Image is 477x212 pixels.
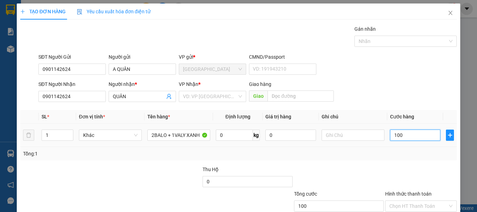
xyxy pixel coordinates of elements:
[319,110,387,124] th: Ghi chú
[109,53,176,61] div: Người gửi
[446,132,454,138] span: plus
[225,114,250,119] span: Định lượng
[42,114,47,119] span: SL
[83,130,138,140] span: Khác
[79,114,105,119] span: Đơn vị tính
[38,53,106,61] div: SĐT Người Gửi
[147,130,210,141] input: VD: Bàn, Ghế
[3,3,28,28] img: logo.jpg
[38,80,106,88] div: SĐT Người Nhận
[3,30,48,53] li: VP [GEOGRAPHIC_DATA]
[322,130,384,141] input: Ghi Chú
[23,130,34,141] button: delete
[203,167,219,172] span: Thu Hộ
[441,3,460,23] button: Close
[109,80,176,88] div: Người nhận
[183,64,242,74] span: Đà Lạt
[3,3,101,17] li: [PERSON_NAME]
[390,114,414,119] span: Cước hàng
[265,114,291,119] span: Giá trị hàng
[294,191,317,197] span: Tổng cước
[448,10,453,16] span: close
[446,130,454,141] button: plus
[48,30,93,53] li: VP VP [GEOGRAPHIC_DATA]
[20,9,66,14] span: TẠO ĐƠN HÀNG
[385,191,432,197] label: Hình thức thanh toán
[249,90,267,102] span: Giao
[249,81,271,87] span: Giao hàng
[249,53,316,61] div: CMND/Passport
[179,53,246,61] div: VP gửi
[77,9,151,14] span: Yêu cầu xuất hóa đơn điện tử
[166,94,172,99] span: user-add
[179,81,198,87] span: VP Nhận
[147,114,170,119] span: Tên hàng
[267,90,334,102] input: Dọc đường
[253,130,260,141] span: kg
[20,9,25,14] span: plus
[265,130,316,141] input: 0
[354,26,376,32] label: Gán nhãn
[77,9,82,15] img: icon
[23,150,185,158] div: Tổng: 1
